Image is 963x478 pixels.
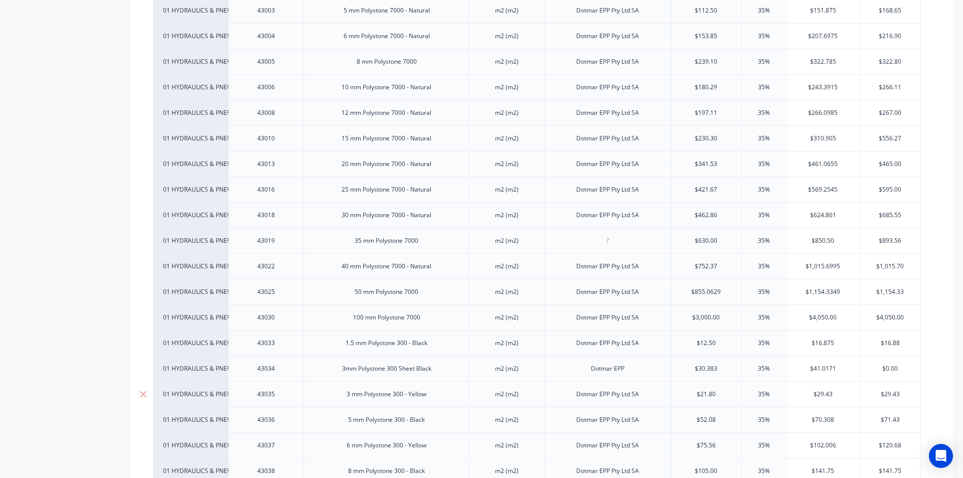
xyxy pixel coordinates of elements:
div: 43010 [241,132,291,145]
div: $197.11 [671,100,741,125]
div: Dotmar EPP Pty Ltd SA [568,439,647,452]
div: $71.43 [860,407,920,432]
div: 43037 [241,439,291,452]
div: 01 HYDRAULICS & PNEUMATICS [163,390,218,399]
div: 01 HYDRAULICS & PNEUMATICS430343mm Polystone 300 Sheet Blackm2 (m2)Dotmar EPP$30.38335%$41.0171$0.00 [153,356,921,381]
div: m2 (m2) [482,285,532,298]
div: Dotmar EPP Pty Ltd SA [568,464,647,477]
div: 43022 [241,260,291,273]
div: 35% [739,75,789,100]
div: 35% [739,356,789,381]
div: $569.2545 [786,177,860,202]
div: 01 HYDRAULICS & PNEUMATICS4301015 mm Polystone 7000 - Naturalm2 (m2)Dotmar EPP Pty Ltd SA$230.303... [153,125,921,151]
div: 01 HYDRAULICS & PNEUMATICS4301935 mm Polystone 7000m2 (m2)$630.0035%$850.50$893.56 [153,228,921,253]
div: 35% [739,331,789,356]
div: 01 HYDRAULICS & PNEUMATICS4302240 mm Polystone 7000 - Naturalm2 (m2)Dotmar EPP Pty Ltd SA$752.373... [153,253,921,279]
div: 01 HYDRAULICS & PNEUMATICS [163,262,218,271]
div: 35% [739,279,789,304]
div: 6 mm Polystone 7000 - Natural [336,30,438,43]
div: 43003 [241,4,291,17]
div: $21.80 [671,382,741,407]
div: $1,154.3349 [786,279,860,304]
div: m2 (m2) [482,388,532,401]
div: 01 HYDRAULICS & PNEUMATICS43030100 mm Polystone 7000m2 (m2)Dotmar EPP Pty Ltd SA$3,000.0035%$4,05... [153,304,921,330]
div: $850.50 [786,228,860,253]
div: 01 HYDRAULICS & PNEUMATICS [163,211,218,220]
div: $752.37 [671,254,741,279]
div: 8 mm Polystone 300 - Black [340,464,433,477]
div: 35% [739,433,789,458]
div: $1,015.6995 [786,254,860,279]
div: 43013 [241,157,291,171]
div: 01 HYDRAULICS & PNEUMATICS4301320 mm Polystone 7000 - Naturalm2 (m2)Dotmar EPP Pty Ltd SA$341.533... [153,151,921,177]
div: Dotmar EPP Pty Ltd SA [568,337,647,350]
div: $4,050.00 [860,305,920,330]
div: $855.0629 [671,279,741,304]
div: 01 HYDRAULICS & PNEUMATICS4302550 mm Polystone 7000m2 (m2)Dotmar EPP Pty Ltd SA$855.062935%$1,154... [153,279,921,304]
div: $465.00 [860,151,920,177]
div: $75.56 [671,433,741,458]
div: m2 (m2) [482,260,532,273]
div: $41.0171 [786,356,860,381]
div: 43004 [241,30,291,43]
div: 43019 [241,234,291,247]
div: m2 (m2) [482,183,532,196]
div: $556.27 [860,126,920,151]
div: m2 (m2) [482,106,532,119]
div: $322.80 [860,49,920,74]
div: 01 HYDRAULICS & PNEUMATICS [163,32,218,41]
div: 35% [739,49,789,74]
div: 20 mm Polystone 7000 - Natural [334,157,439,171]
div: Dotmar EPP Pty Ltd SA [568,209,647,222]
div: 43018 [241,209,291,222]
div: m2 (m2) [482,337,532,350]
div: 35% [739,24,789,49]
div: 100 mm Polystone 7000 [345,311,428,324]
div: 01 HYDRAULICS & PNEUMATICS430376 mm Polystone 300 - Yellowm2 (m2)Dotmar EPP Pty Ltd SA$75.5635%$1... [153,432,921,458]
div: $0.00 [860,356,920,381]
div: 43038 [241,464,291,477]
div: $421.67 [671,177,741,202]
div: $16.88 [860,331,920,356]
div: $207.6975 [786,24,860,49]
div: 3 mm Polystone 300 - Yellow [339,388,434,401]
div: 01 HYDRAULICS & PNEUMATICS [163,287,218,296]
div: 3mm Polystone 300 Sheet Black [334,362,439,375]
div: m2 (m2) [482,439,532,452]
div: 35% [739,100,789,125]
div: $153.85 [671,24,741,49]
div: 01 HYDRAULICS & PNEUMATICS430058 mm Polystone 7000m2 (m2)Dotmar EPP Pty Ltd SA$239.1035%$322.785$... [153,49,921,74]
div: $1,015.70 [860,254,920,279]
div: 30 mm Polystone 7000 - Natural [334,209,439,222]
div: $266.11 [860,75,920,100]
div: 35% [739,382,789,407]
div: m2 (m2) [482,413,532,426]
div: $266.0985 [786,100,860,125]
div: m2 (m2) [482,209,532,222]
div: Dotmar EPP Pty Ltd SA [568,30,647,43]
div: $462.86 [671,203,741,228]
div: Dotmar EPP Pty Ltd SA [568,311,647,324]
div: 43005 [241,55,291,68]
div: 35% [739,177,789,202]
div: 25 mm Polystone 7000 - Natural [334,183,439,196]
div: 43006 [241,81,291,94]
div: 43036 [241,413,291,426]
div: 01 HYDRAULICS & PNEUMATICS430046 mm Polystone 7000 - Naturalm2 (m2)Dotmar EPP Pty Ltd SA$153.8535... [153,23,921,49]
div: $120.68 [860,433,920,458]
div: Dotmar EPP Pty Ltd SA [568,285,647,298]
div: $243.3915 [786,75,860,100]
div: 6 mm Polystone 300 - Yellow [339,439,434,452]
div: 01 HYDRAULICS & PNEUMATICS [163,160,218,169]
div: $239.10 [671,49,741,74]
div: Dotmar EPP Pty Ltd SA [568,132,647,145]
div: 01 HYDRAULICS & PNEUMATICS [163,134,218,143]
div: 01 HYDRAULICS & PNEUMATICS [163,236,218,245]
div: 35% [739,228,789,253]
div: 43016 [241,183,291,196]
div: $16.875 [786,331,860,356]
div: $310.905 [786,126,860,151]
div: Dotmar EPP Pty Ltd SA [568,81,647,94]
div: $3,000.00 [671,305,741,330]
div: 01 HYDRAULICS & PNEUMATICS4300610 mm Polystone 7000 - Naturalm2 (m2)Dotmar EPP Pty Ltd SA$180.293... [153,74,921,100]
